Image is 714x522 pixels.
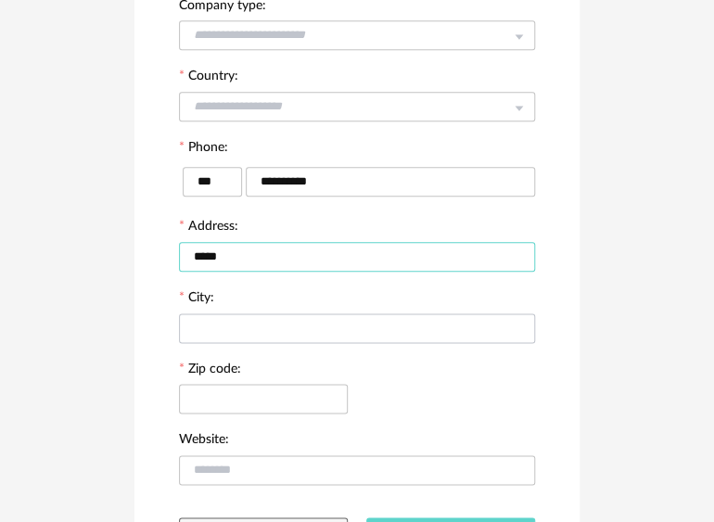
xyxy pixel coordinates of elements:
label: City: [179,291,214,308]
label: Address: [179,220,238,236]
label: Country: [179,70,238,86]
label: Phone: [179,141,228,158]
label: Zip code: [179,363,241,379]
label: Website: [179,433,229,450]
